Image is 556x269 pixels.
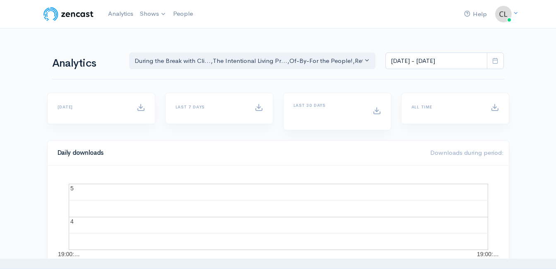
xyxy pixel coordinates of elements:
h6: Last 30 days [294,103,363,108]
h6: [DATE] [58,105,127,109]
text: 19:00:… [477,251,499,257]
input: analytics date range selector [385,53,487,70]
h6: All time [412,105,481,109]
div: During the Break with Cli... , The Intentional Living Pr... , Of-By-For the People! , Rethink - R... [135,56,363,66]
h6: Last 7 days [176,105,245,109]
text: 19:00:… [58,251,80,257]
text: 4 [70,218,74,225]
img: ... [495,6,512,22]
h1: Analytics [52,58,119,70]
iframe: gist-messenger-bubble-iframe [528,241,548,261]
button: During the Break with Cli..., The Intentional Living Pr..., Of-By-For the People!, Rethink - Rese... [129,53,376,70]
svg: A chart. [58,175,499,258]
span: Downloads during period: [430,149,504,156]
h4: Daily downloads [58,149,420,156]
text: 5 [70,185,74,192]
img: ZenCast Logo [42,6,95,22]
a: Help [461,5,490,23]
a: Shows [137,5,170,23]
a: People [170,5,196,23]
a: Analytics [105,5,137,23]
